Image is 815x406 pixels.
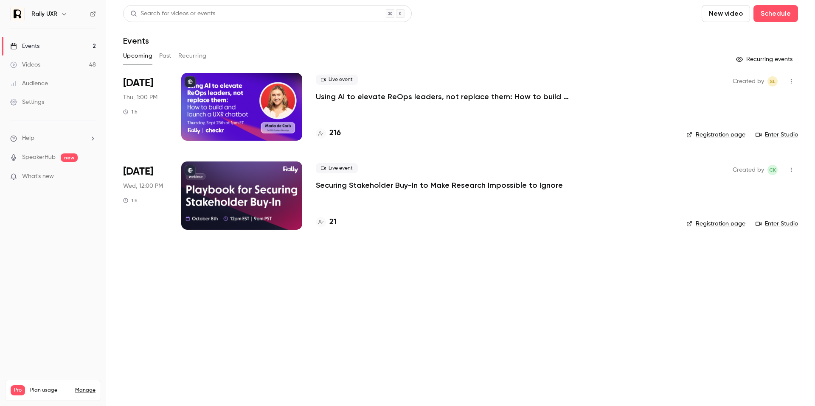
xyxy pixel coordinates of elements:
div: Search for videos or events [130,9,215,18]
a: 21 [316,217,337,228]
h1: Events [123,36,149,46]
div: Settings [10,98,44,106]
span: Pro [11,385,25,395]
div: 1 h [123,197,138,204]
a: Manage [75,387,96,394]
div: Events [10,42,39,50]
h4: 21 [329,217,337,228]
span: Created by [733,165,764,175]
span: Caroline Kearney [767,165,778,175]
a: Securing Stakeholder Buy-In to Make Research Impossible to Ignore [316,180,563,190]
a: Enter Studio [756,220,798,228]
button: Recurring events [732,53,798,66]
li: help-dropdown-opener [10,134,96,143]
button: Past [159,49,171,63]
span: Created by [733,76,764,86]
span: new [61,153,78,162]
span: [DATE] [123,165,153,178]
button: Upcoming [123,49,152,63]
span: Help [22,134,34,143]
iframe: Noticeable Trigger [86,173,96,181]
button: Schedule [753,5,798,22]
span: Live event [316,163,358,173]
a: Enter Studio [756,131,798,139]
h4: 216 [329,128,341,139]
span: SL [770,76,776,86]
button: New video [702,5,750,22]
span: Plan usage [30,387,70,394]
a: 216 [316,128,341,139]
a: Registration page [686,131,745,139]
span: CK [769,165,776,175]
span: What's new [22,172,54,181]
span: [DATE] [123,76,153,90]
div: Audience [10,79,48,88]
div: Videos [10,61,40,69]
span: Live event [316,75,358,85]
img: Rally UXR [11,7,24,21]
div: 1 h [123,108,138,115]
div: Oct 8 Wed, 12:00 PM (America/New York) [123,161,168,229]
a: SpeakerHub [22,153,56,162]
a: Using AI to elevate ReOps leaders, not replace them: How to build and launch a UXR chatbot [316,92,570,102]
div: Sep 25 Thu, 1:00 PM (America/Toronto) [123,73,168,141]
h6: Rally UXR [31,10,57,18]
span: Thu, 1:00 PM [123,93,157,102]
span: Wed, 12:00 PM [123,182,163,190]
span: Sydney Lawson [767,76,778,86]
button: Recurring [178,49,207,63]
a: Registration page [686,220,745,228]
